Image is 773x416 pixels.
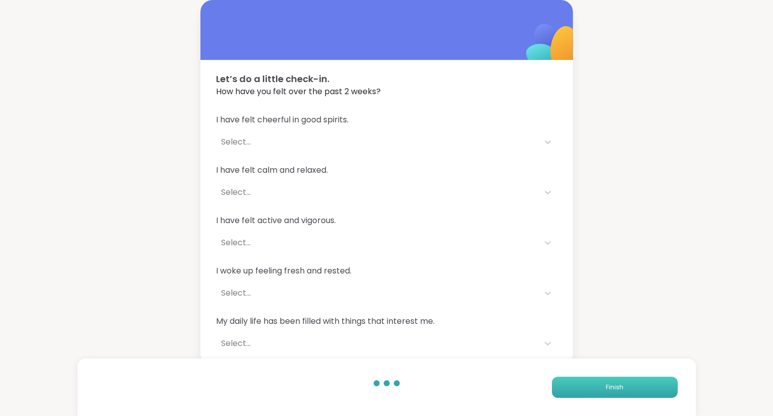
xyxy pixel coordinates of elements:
div: Select... [222,237,534,249]
span: My daily life has been filled with things that interest me. [217,315,557,327]
div: Select... [222,136,534,148]
span: Let’s do a little check-in. [217,72,557,86]
span: How have you felt over the past 2 weeks? [217,86,557,98]
span: I have felt cheerful in good spirits. [217,114,557,126]
span: I woke up feeling fresh and rested. [217,265,557,277]
button: Finish [552,377,678,398]
div: Select... [222,186,534,198]
span: Finish [606,383,623,392]
span: I have felt active and vigorous. [217,215,557,227]
div: Select... [222,337,534,350]
span: I have felt calm and relaxed. [217,164,557,176]
div: Select... [222,287,534,299]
